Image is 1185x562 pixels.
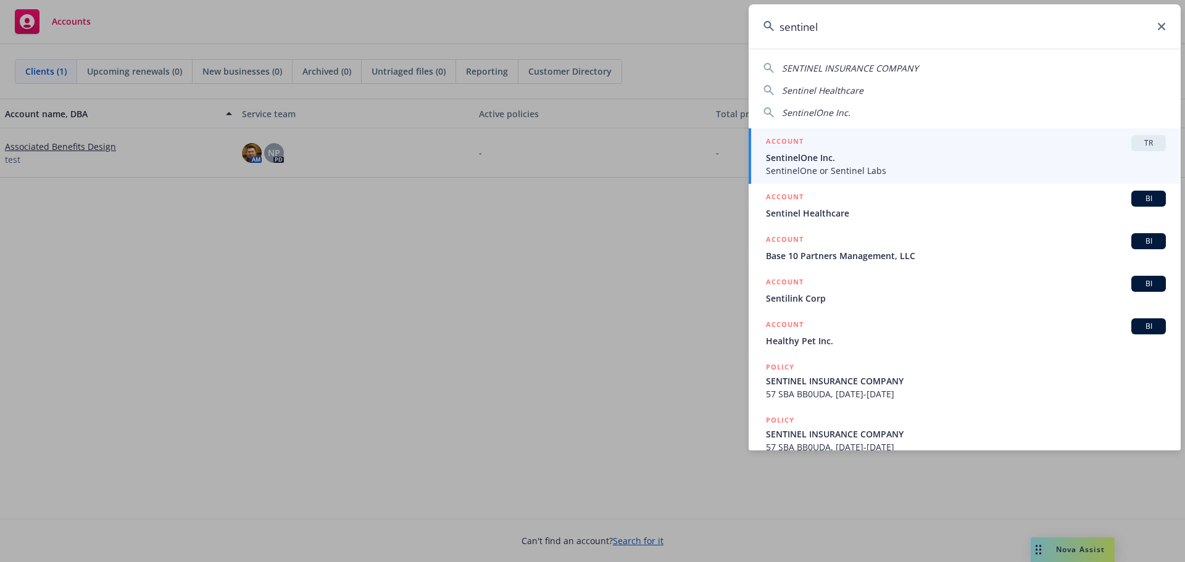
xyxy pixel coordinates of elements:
a: ACCOUNTBISentinel Healthcare [749,184,1181,226]
h5: POLICY [766,361,794,373]
span: SentinelOne Inc. [782,107,850,118]
span: Sentinel Healthcare [766,207,1166,220]
span: TR [1136,138,1161,149]
a: ACCOUNTTRSentinelOne Inc.SentinelOne or Sentinel Labs [749,128,1181,184]
span: 57 SBA BB0UDA, [DATE]-[DATE] [766,387,1166,400]
a: POLICYSENTINEL INSURANCE COMPANY57 SBA BB0UDA, [DATE]-[DATE] [749,354,1181,407]
h5: ACCOUNT [766,233,804,248]
span: SentinelOne or Sentinel Labs [766,164,1166,177]
h5: ACCOUNT [766,276,804,291]
span: Sentilink Corp [766,292,1166,305]
a: ACCOUNTBIBase 10 Partners Management, LLC [749,226,1181,269]
h5: POLICY [766,414,794,426]
h5: ACCOUNT [766,191,804,205]
span: SENTINEL INSURANCE COMPANY [782,62,918,74]
input: Search... [749,4,1181,49]
span: 57 SBA BB0UDA, [DATE]-[DATE] [766,440,1166,453]
span: BI [1136,193,1161,204]
span: SENTINEL INSURANCE COMPANY [766,428,1166,440]
span: BI [1136,321,1161,332]
a: POLICYSENTINEL INSURANCE COMPANY57 SBA BB0UDA, [DATE]-[DATE] [749,407,1181,460]
span: Base 10 Partners Management, LLC [766,249,1166,262]
span: SENTINEL INSURANCE COMPANY [766,374,1166,387]
span: Sentinel Healthcare [782,85,863,96]
span: BI [1136,278,1161,289]
span: SentinelOne Inc. [766,151,1166,164]
span: Healthy Pet Inc. [766,334,1166,347]
h5: ACCOUNT [766,135,804,150]
a: ACCOUNTBIHealthy Pet Inc. [749,312,1181,354]
h5: ACCOUNT [766,318,804,333]
span: BI [1136,236,1161,247]
a: ACCOUNTBISentilink Corp [749,269,1181,312]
